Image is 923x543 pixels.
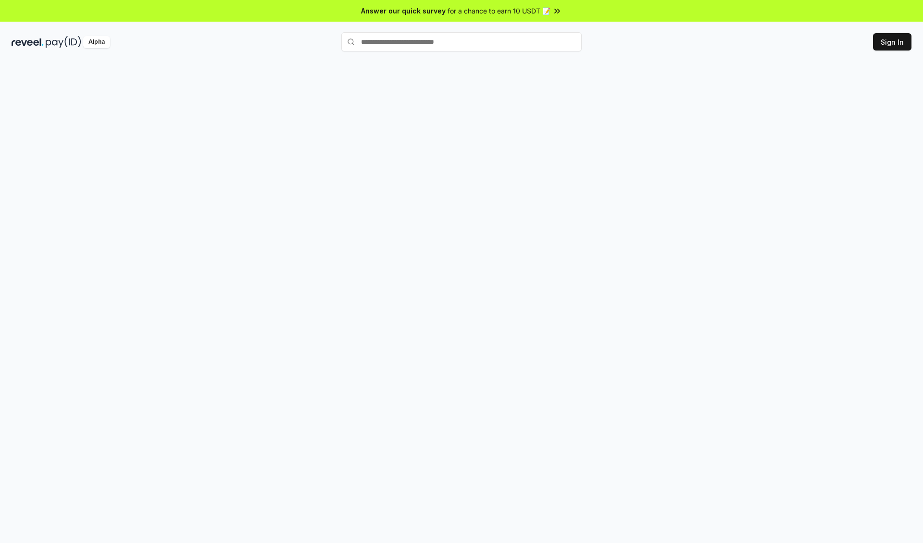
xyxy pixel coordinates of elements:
button: Sign In [873,33,911,51]
img: reveel_dark [12,36,44,48]
div: Alpha [83,36,110,48]
img: pay_id [46,36,81,48]
span: Answer our quick survey [361,6,446,16]
span: for a chance to earn 10 USDT 📝 [448,6,550,16]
